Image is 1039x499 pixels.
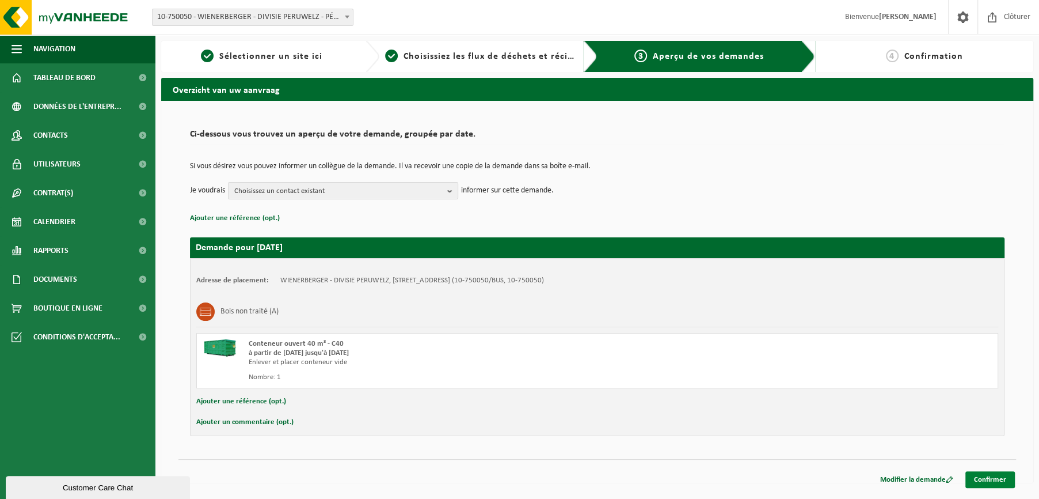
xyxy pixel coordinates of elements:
[196,243,283,252] strong: Demande pour [DATE]
[904,52,963,61] span: Confirmation
[634,50,647,62] span: 3
[33,150,81,179] span: Utilisateurs
[196,394,286,409] button: Ajouter une référence (opt.)
[190,182,225,199] p: Je voudrais
[33,63,96,92] span: Tableau de bord
[33,294,102,323] span: Boutique en ligne
[190,130,1004,145] h2: Ci-dessous vous trouvez un aperçu de votre demande, groupée par date.
[203,339,237,357] img: HK-XC-40-GN-00.png
[385,50,574,63] a: 2Choisissiez les flux de déchets et récipients
[152,9,353,26] span: 10-750050 - WIENERBERGER - DIVISIE PERUWELZ - PÉRUWELZ
[33,92,121,121] span: Données de l'entrepr...
[33,323,120,351] span: Conditions d'accepta...
[385,50,398,62] span: 2
[33,207,75,236] span: Calendrier
[219,52,322,61] span: Sélectionner un site ici
[190,211,280,226] button: Ajouter une référence (opt.)
[653,52,764,61] span: Aperçu de vos demandes
[228,182,458,199] button: Choisissez un contact existant
[201,50,214,62] span: 1
[249,349,349,357] strong: à partir de [DATE] jusqu'à [DATE]
[249,373,644,382] div: Nombre: 1
[249,340,344,347] span: Conteneur ouvert 40 m³ - C40
[33,179,73,207] span: Contrat(s)
[196,277,269,284] strong: Adresse de placement:
[461,182,554,199] p: informer sur cette demande.
[886,50,899,62] span: 4
[161,78,1033,100] h2: Overzicht van uw aanvraag
[190,162,1004,171] p: Si vous désirez vous pouvez informer un collègue de la demande. Il va recevoir une copie de la de...
[871,471,962,488] a: Modifier la demande
[33,236,68,265] span: Rapports
[249,358,644,367] div: Enlever et placer conteneur vide
[6,474,192,499] iframe: chat widget
[153,9,353,25] span: 10-750050 - WIENERBERGER - DIVISIE PERUWELZ - PÉRUWELZ
[196,415,294,430] button: Ajouter un commentaire (opt.)
[220,303,279,321] h3: Bois non traité (A)
[404,52,595,61] span: Choisissiez les flux de déchets et récipients
[280,276,544,285] td: WIENERBERGER - DIVISIE PERUWELZ, [STREET_ADDRESS] (10-750050/BUS, 10-750050)
[965,471,1015,488] a: Confirmer
[879,13,937,21] strong: [PERSON_NAME]
[33,121,68,150] span: Contacts
[33,35,75,63] span: Navigation
[167,50,356,63] a: 1Sélectionner un site ici
[234,183,443,200] span: Choisissez un contact existant
[33,265,77,294] span: Documents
